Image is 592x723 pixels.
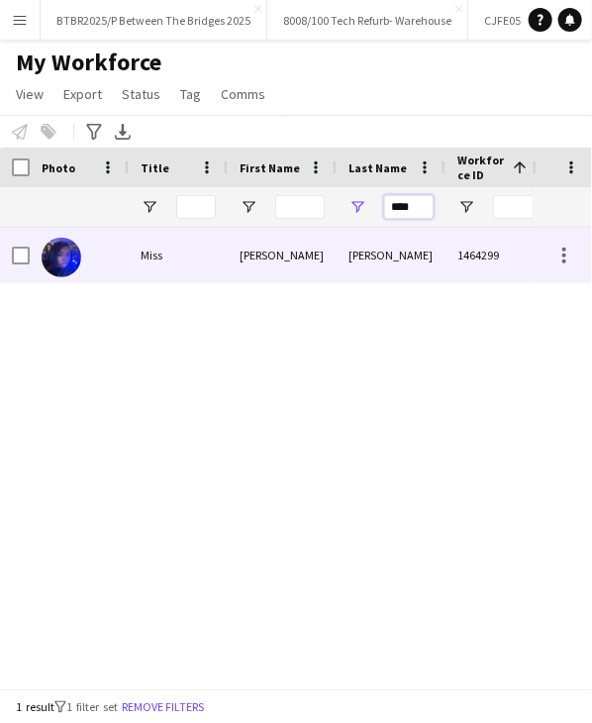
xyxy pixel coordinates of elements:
span: 1 filter set [66,699,118,714]
div: [PERSON_NAME] [228,228,337,282]
button: Open Filter Menu [457,198,475,216]
span: Last Name [348,160,407,175]
button: Open Filter Menu [141,198,158,216]
button: Remove filters [118,696,208,718]
button: Open Filter Menu [348,198,366,216]
div: 1464299 [445,228,564,282]
span: Status [122,85,160,103]
span: Workforce ID [457,153,505,182]
span: Export [63,85,102,103]
input: Title Filter Input [176,195,216,219]
input: First Name Filter Input [275,195,325,219]
span: View [16,85,44,103]
div: Miss [129,228,228,282]
button: Open Filter Menu [240,198,257,216]
span: Comms [221,85,265,103]
span: First Name [240,160,300,175]
button: BTBR2025/P Between The Bridges 2025 [41,1,267,40]
div: [PERSON_NAME] [337,228,445,282]
span: Photo [42,160,75,175]
input: Workforce ID Filter Input [493,195,552,219]
a: Export [55,81,110,107]
a: Tag [172,81,209,107]
span: My Workforce [16,48,161,77]
span: Title [141,160,169,175]
input: Last Name Filter Input [384,195,434,219]
app-action-btn: Export XLSX [111,120,135,144]
a: View [8,81,51,107]
a: Status [114,81,168,107]
button: 8008/100 Tech Refurb- Warehouse [267,1,468,40]
img: Rita Kamara [42,238,81,277]
a: Comms [213,81,273,107]
span: Tag [180,85,201,103]
app-action-btn: Advanced filters [82,120,106,144]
